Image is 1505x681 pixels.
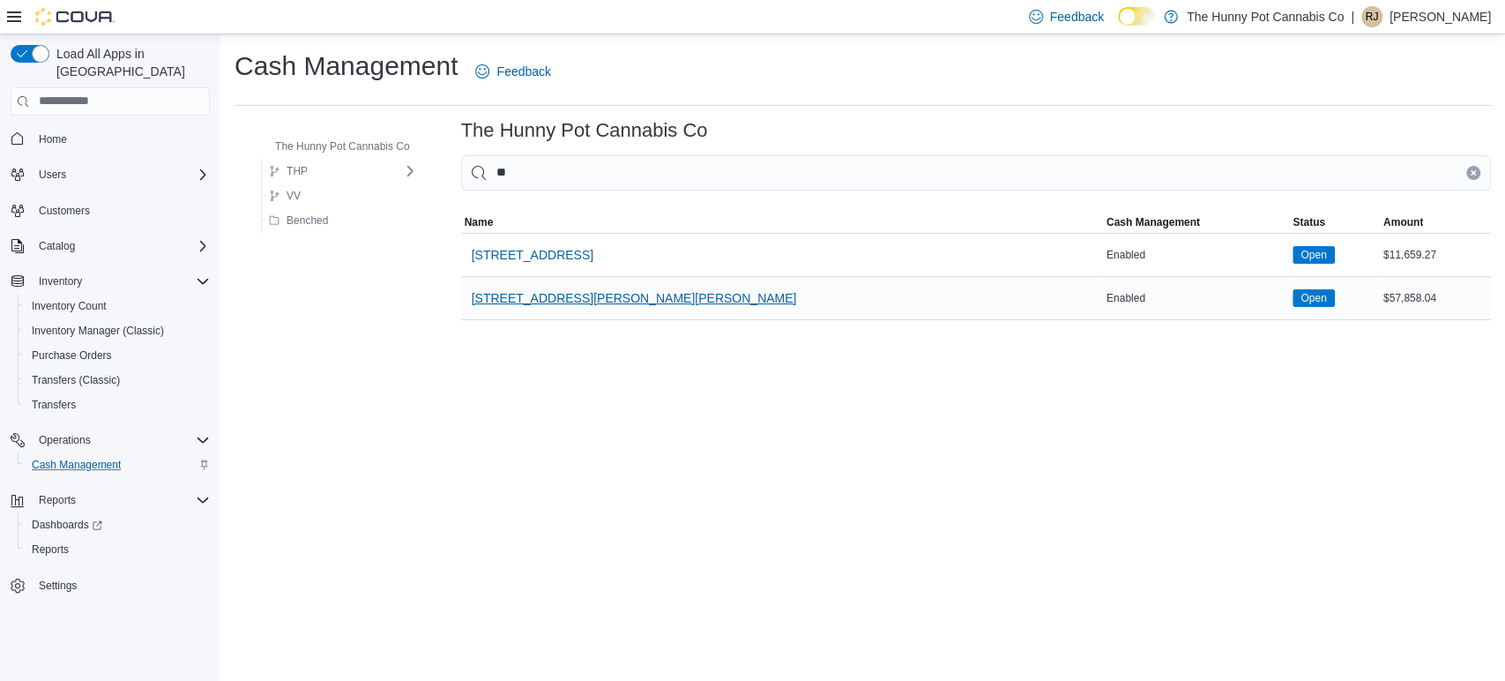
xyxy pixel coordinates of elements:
a: Settings [32,575,84,596]
button: [STREET_ADDRESS] [465,237,600,273]
a: Transfers [25,394,83,415]
img: Cova [35,8,115,26]
span: The Hunny Pot Cannabis Co [275,139,410,153]
span: Transfers (Classic) [25,370,210,391]
span: Catalog [32,236,210,257]
span: Cash Management [1106,215,1200,229]
h1: Cash Management [235,49,458,84]
span: Transfers (Classic) [32,373,120,387]
button: Settings [4,572,217,598]
button: VV [262,185,308,206]
span: Purchase Orders [25,345,210,366]
span: Status [1293,215,1325,229]
span: THP [287,164,308,178]
span: Dashboards [32,518,102,532]
button: Purchase Orders [18,343,217,368]
span: Open [1293,289,1334,307]
span: Purchase Orders [32,348,112,363]
span: Dashboards [25,514,210,535]
button: Amount [1380,212,1491,233]
span: Open [1293,246,1334,264]
p: [PERSON_NAME] [1390,6,1491,27]
a: Inventory Manager (Classic) [25,320,171,341]
span: Cash Management [32,458,121,472]
button: Reports [18,537,217,562]
span: Cash Management [25,454,210,475]
button: Transfers (Classic) [18,368,217,393]
span: Operations [32,430,210,451]
div: $11,659.27 [1380,244,1491,266]
nav: Complex example [11,119,210,645]
button: Benched [262,210,335,231]
button: Users [4,162,217,187]
span: Amount [1383,215,1423,229]
a: Transfers (Classic) [25,370,127,391]
span: Users [32,164,210,185]
span: Home [32,128,210,150]
span: Open [1300,247,1326,263]
span: Customers [32,199,210,221]
a: Customers [32,200,97,221]
button: Operations [4,428,217,453]
button: Catalog [32,236,82,257]
button: Catalog [4,234,217,258]
button: Users [32,164,73,185]
button: Transfers [18,393,217,417]
button: Cash Management [1103,212,1289,233]
button: Status [1289,212,1380,233]
span: Operations [39,433,91,447]
button: [STREET_ADDRESS][PERSON_NAME][PERSON_NAME] [465,281,804,316]
a: Purchase Orders [25,345,119,366]
span: Transfers [25,394,210,415]
a: Reports [25,539,76,560]
span: RJ [1366,6,1379,27]
input: This is a search bar. As you type, the results lower in the page will automatically filter. [461,155,1491,191]
span: Name [465,215,494,229]
span: Transfers [32,398,76,412]
span: Feedback [1050,8,1104,26]
span: Settings [39,579,77,593]
span: Inventory Manager (Classic) [25,320,210,341]
button: Reports [4,488,217,513]
span: Inventory Manager (Classic) [32,324,164,338]
span: Users [39,168,66,182]
span: Feedback [496,63,550,80]
span: Inventory Count [25,296,210,317]
button: THP [262,161,315,182]
button: Operations [32,430,98,451]
button: Inventory [4,269,217,294]
span: Home [39,132,67,146]
span: [STREET_ADDRESS][PERSON_NAME][PERSON_NAME] [472,289,797,307]
span: Load All Apps in [GEOGRAPHIC_DATA] [49,45,210,80]
a: Feedback [468,54,557,89]
span: Settings [32,574,210,596]
span: Catalog [39,239,75,253]
a: Dashboards [18,513,217,537]
span: Customers [39,204,90,218]
span: Reports [25,539,210,560]
div: Enabled [1103,288,1289,309]
button: Clear input [1466,166,1480,180]
span: Reports [32,490,210,511]
button: Customers [4,198,217,223]
button: Home [4,126,217,152]
p: | [1351,6,1354,27]
button: Cash Management [18,453,217,477]
a: Cash Management [25,454,128,475]
a: Inventory Count [25,296,114,317]
span: Reports [32,543,69,557]
span: [STREET_ADDRESS] [472,246,593,264]
button: Name [461,212,1103,233]
span: VV [287,189,301,203]
a: Home [32,129,74,150]
span: Inventory [39,274,82,288]
h3: The Hunny Pot Cannabis Co [461,120,708,141]
button: Reports [32,490,83,511]
div: $57,858.04 [1380,288,1491,309]
span: Benched [287,213,328,228]
div: Enabled [1103,244,1289,266]
span: Inventory [32,271,210,292]
span: Reports [39,493,76,507]
button: Inventory [32,271,89,292]
a: Dashboards [25,514,109,535]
